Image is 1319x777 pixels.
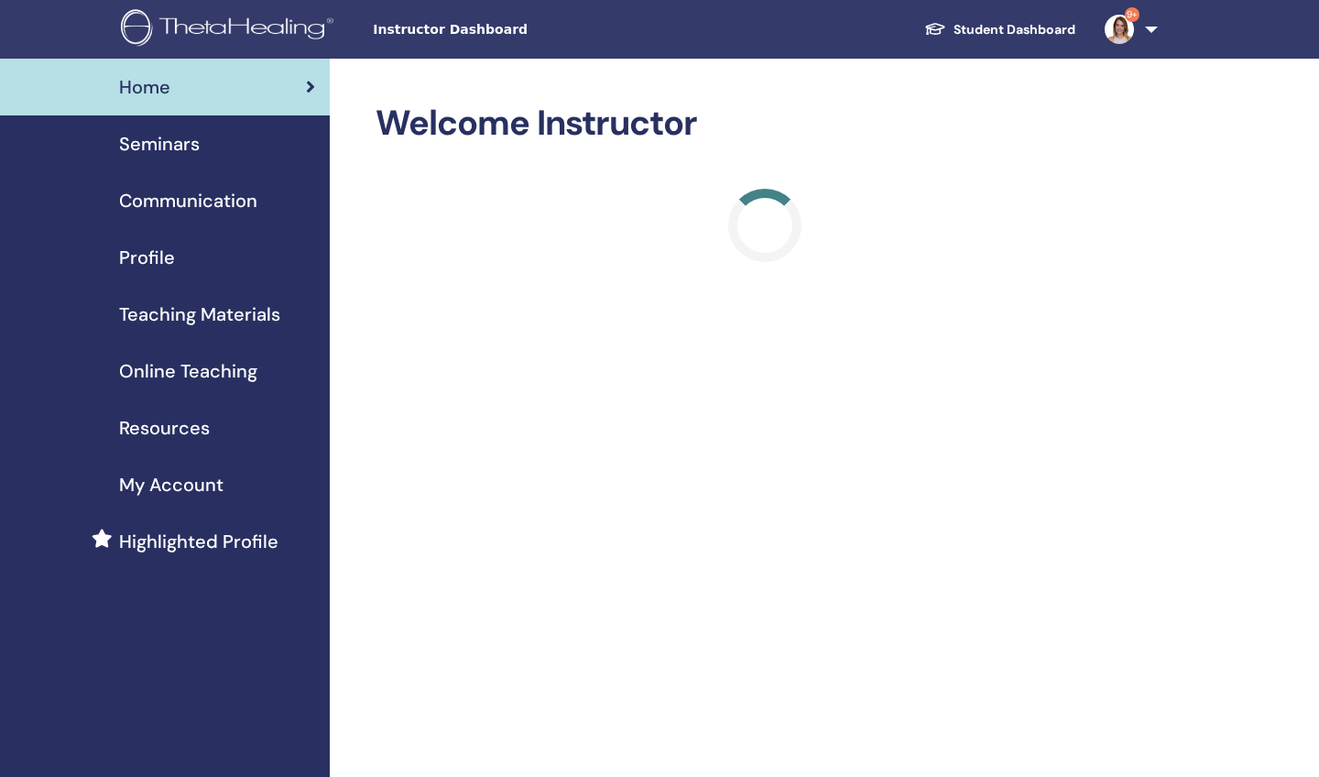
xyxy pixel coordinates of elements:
[373,20,648,39] span: Instructor Dashboard
[119,130,200,158] span: Seminars
[119,528,278,555] span: Highlighted Profile
[1105,15,1134,44] img: default.jpg
[119,244,175,271] span: Profile
[119,357,257,385] span: Online Teaching
[1125,7,1139,22] span: 9+
[119,187,257,214] span: Communication
[121,9,340,50] img: logo.png
[376,103,1154,145] h2: Welcome Instructor
[119,414,210,442] span: Resources
[119,471,223,498] span: My Account
[924,21,946,37] img: graduation-cap-white.svg
[910,13,1090,47] a: Student Dashboard
[119,301,280,328] span: Teaching Materials
[119,73,170,101] span: Home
